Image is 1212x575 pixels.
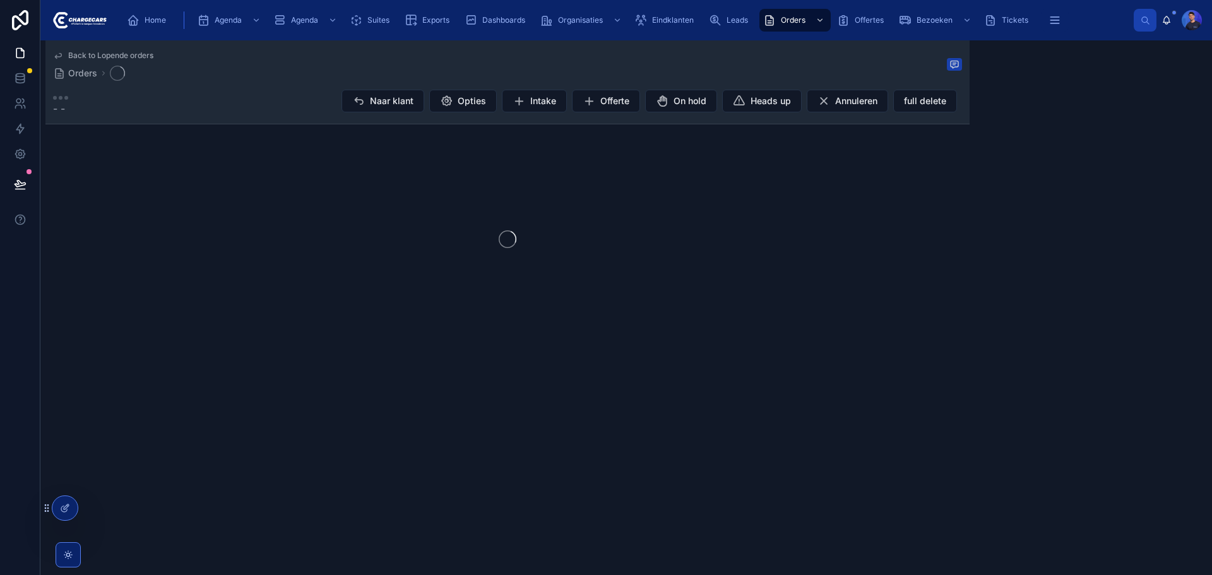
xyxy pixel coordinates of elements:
a: Suites [346,9,398,32]
span: Agenda [215,15,242,25]
button: Offerte [572,90,640,112]
a: Organisaties [537,9,628,32]
a: Tickets [980,9,1037,32]
a: Offertes [833,9,893,32]
button: Heads up [722,90,802,112]
a: Orders [759,9,831,32]
span: Orders [781,15,805,25]
button: Opties [429,90,497,112]
span: Suites [367,15,389,25]
span: Opties [458,95,486,107]
a: Exports [401,9,458,32]
span: Leads [727,15,748,25]
span: Tickets [1002,15,1028,25]
button: Intake [502,90,567,112]
span: Exports [422,15,449,25]
span: - - [53,101,68,116]
span: full delete [904,95,946,107]
button: On hold [645,90,717,112]
a: Back to Lopende orders [53,50,153,61]
span: Organisaties [558,15,603,25]
span: Offertes [855,15,884,25]
a: Leads [705,9,757,32]
span: Home [145,15,166,25]
div: scrollable content [117,6,1134,34]
span: Offerte [600,95,629,107]
a: Agenda [270,9,343,32]
a: Orders [53,67,97,80]
a: Agenda [193,9,267,32]
button: full delete [893,90,957,112]
span: Eindklanten [652,15,694,25]
img: App logo [50,10,107,30]
span: Bezoeken [917,15,953,25]
button: Annuleren [807,90,888,112]
button: Naar klant [342,90,424,112]
a: Bezoeken [895,9,978,32]
span: Naar klant [370,95,413,107]
span: Back to Lopende orders [68,50,153,61]
span: Intake [530,95,556,107]
span: Annuleren [835,95,877,107]
span: Dashboards [482,15,525,25]
a: Eindklanten [631,9,703,32]
a: Dashboards [461,9,534,32]
span: Heads up [751,95,791,107]
span: Orders [68,67,97,80]
span: On hold [674,95,706,107]
a: Home [123,9,175,32]
span: Agenda [291,15,318,25]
